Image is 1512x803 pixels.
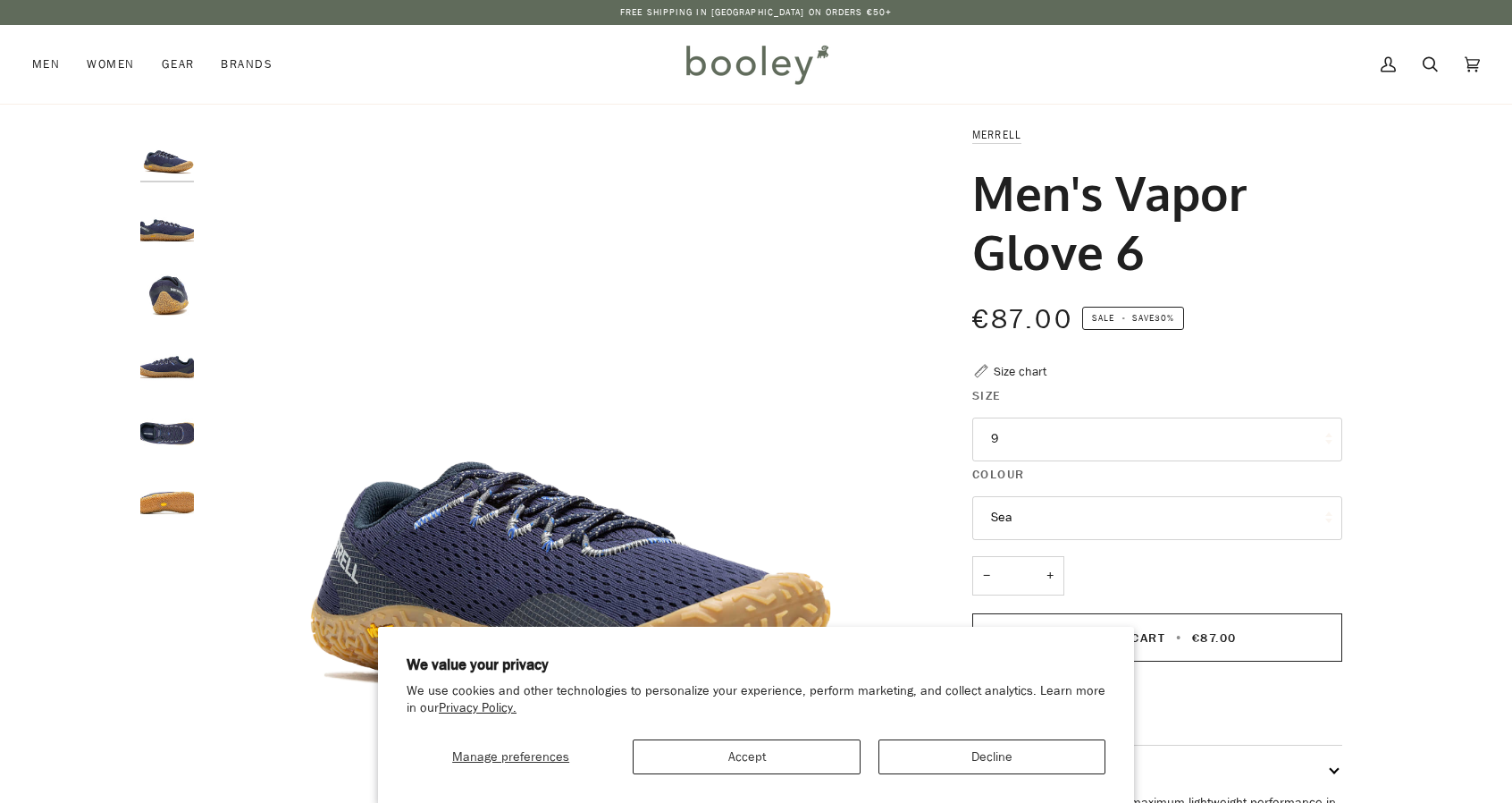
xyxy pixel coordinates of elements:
[678,38,835,90] img: Booley
[878,740,1105,774] button: Decline
[73,25,147,104] a: Women
[32,55,60,73] span: Men
[407,655,1105,675] h2: We value your privacy
[972,163,1329,281] h1: Men's Vapor Glove 6
[972,707,1342,727] a: More payment options
[140,125,194,179] img: Merrell Men's Vapor Glove 6 Sea - Booley Galway
[1192,630,1237,647] span: €87.00
[148,25,208,104] a: Gear
[452,748,569,765] span: Manage preferences
[140,331,194,385] img: Merrell Men's Vapor Glove 6 Sea - Booley Galway
[972,386,1002,405] span: Size
[1155,311,1174,325] span: 30%
[1036,556,1064,596] button: +
[32,25,73,104] a: Men
[972,418,1342,461] button: 9
[207,25,286,104] a: Brands
[221,55,273,73] span: Brands
[140,468,194,521] img: Merrell Men's Vapor Glove 6 Sea - Booley Galway
[407,683,1105,717] p: We use cookies and other technologies to personalize your experience, perform marketing, and coll...
[972,301,1073,338] span: €87.00
[1117,311,1131,325] em: •
[972,556,1064,596] input: Quantity
[972,746,1342,793] button: Description
[1092,311,1114,325] span: Sale
[633,740,860,774] button: Accept
[972,127,1022,142] a: Merrell
[994,362,1046,381] div: Size chart
[620,5,892,20] p: Free Shipping in [GEOGRAPHIC_DATA] on Orders €50+
[162,55,195,73] span: Gear
[439,699,517,716] a: Privacy Policy.
[140,400,194,453] img: Merrell Men's Vapor Glove 6 Sea - Booley Galway
[407,740,615,774] button: Manage preferences
[972,465,1025,484] span: Colour
[87,55,134,73] span: Women
[972,613,1342,662] button: Add to Cart • €87.00
[972,556,1001,596] button: −
[1082,307,1184,330] span: Save
[140,194,194,248] img: Merrell Men's Vapor Glove 6 Sea - Booley Galway
[140,262,194,316] img: Merrell Men's Vapor Glove 6 Sea - Booley Galway
[972,496,1342,540] button: Sea
[1171,630,1188,647] span: •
